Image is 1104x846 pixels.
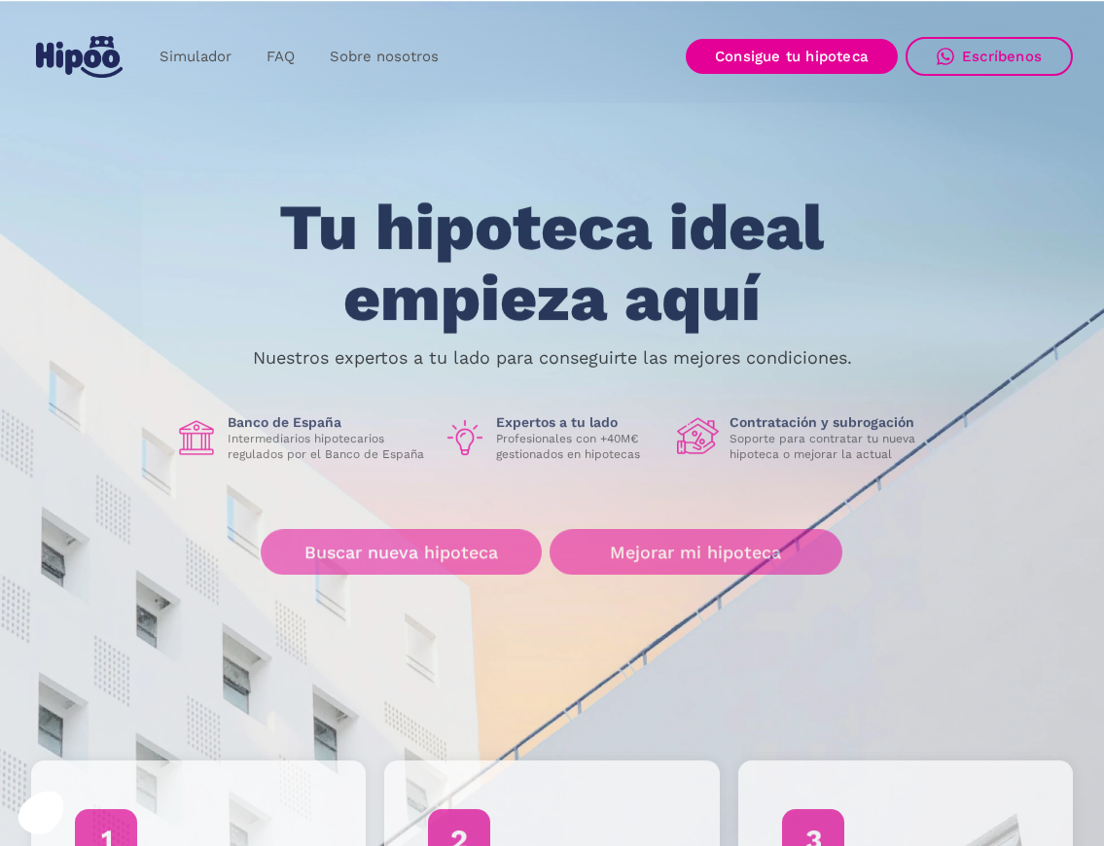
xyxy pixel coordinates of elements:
h1: Contratación y subrogación [730,413,930,431]
h1: Expertos a tu lado [496,413,661,431]
h1: Banco de España [228,413,428,431]
a: Buscar nueva hipoteca [261,530,542,576]
p: Profesionales con +40M€ gestionados en hipotecas [496,431,661,462]
p: Intermediarios hipotecarios regulados por el Banco de España [228,431,428,462]
a: Escríbenos [906,37,1073,76]
p: Soporte para contratar tu nueva hipoteca o mejorar la actual [730,431,930,462]
a: Simulador [142,38,249,76]
a: home [31,28,126,86]
p: Nuestros expertos a tu lado para conseguirte las mejores condiciones. [253,350,852,366]
h1: Tu hipoteca ideal empieza aquí [183,193,920,334]
a: Consigue tu hipoteca [686,39,898,74]
a: FAQ [249,38,312,76]
div: Escríbenos [962,48,1042,65]
a: Mejorar mi hipoteca [550,530,842,576]
a: Sobre nosotros [312,38,456,76]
